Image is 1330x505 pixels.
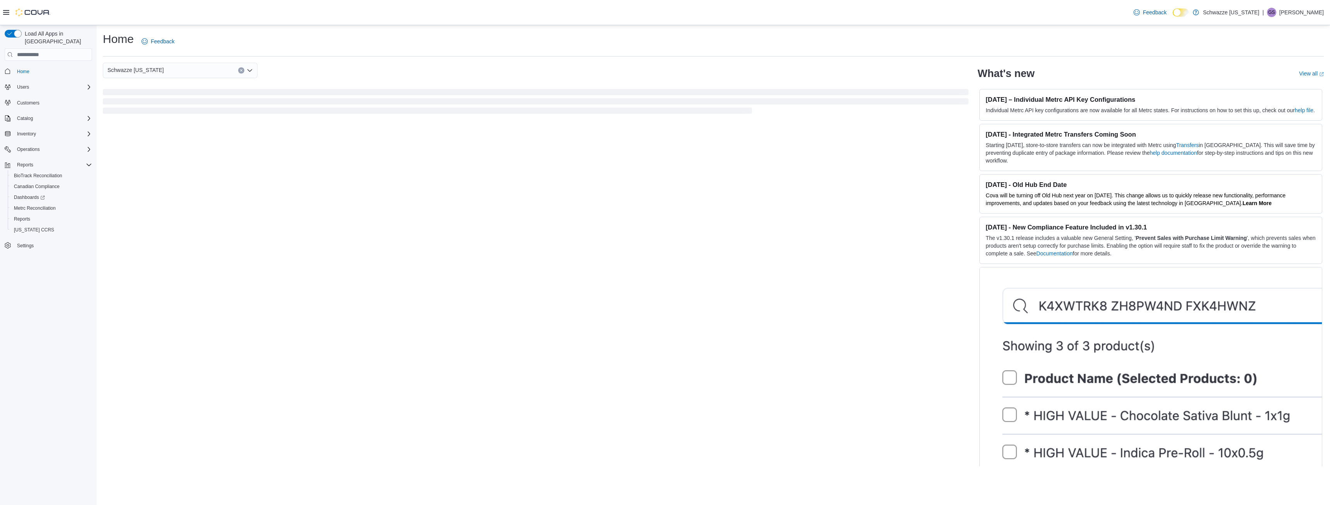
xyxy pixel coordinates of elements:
[14,67,32,76] a: Home
[17,243,34,249] span: Settings
[1295,107,1313,113] a: help file
[1262,8,1264,17] p: |
[1136,235,1247,241] strong: Prevent Sales with Purchase Limit Warning
[14,241,92,250] span: Settings
[986,192,1286,206] span: Cova will be turning off Old Hub next year on [DATE]. This change allows us to quickly release ne...
[2,65,95,77] button: Home
[2,240,95,251] button: Settings
[14,129,39,139] button: Inventory
[14,129,92,139] span: Inventory
[14,183,60,190] span: Canadian Compliance
[151,38,174,45] span: Feedback
[17,115,33,122] span: Catalog
[17,162,33,168] span: Reports
[8,170,95,181] button: BioTrack Reconciliation
[986,141,1316,164] p: Starting [DATE], store-to-store transfers can now be integrated with Metrc using in [GEOGRAPHIC_D...
[986,106,1316,114] p: Individual Metrc API key configurations are now available for all Metrc states. For instructions ...
[14,114,36,123] button: Catalog
[5,62,92,271] nav: Complex example
[11,214,33,224] a: Reports
[2,159,95,170] button: Reports
[11,193,48,202] a: Dashboards
[986,234,1316,257] p: The v1.30.1 release includes a valuable new General Setting, ' ', which prevents sales when produ...
[22,30,92,45] span: Load All Apps in [GEOGRAPHIC_DATA]
[14,98,92,108] span: Customers
[11,171,92,180] span: BioTrack Reconciliation
[8,214,95,224] button: Reports
[8,181,95,192] button: Canadian Compliance
[1268,8,1275,17] span: GS
[11,204,59,213] a: Metrc Reconciliation
[1143,9,1166,16] span: Feedback
[2,82,95,92] button: Users
[103,91,969,115] span: Loading
[986,181,1316,188] h3: [DATE] - Old Hub End Date
[11,182,92,191] span: Canadian Compliance
[2,128,95,139] button: Inventory
[2,113,95,124] button: Catalog
[14,160,36,169] button: Reports
[14,66,92,76] span: Home
[103,31,134,47] h1: Home
[1036,250,1073,257] a: Documentation
[15,9,50,16] img: Cova
[11,225,92,235] span: Washington CCRS
[247,67,253,74] button: Open list of options
[1176,142,1199,148] a: Transfers
[2,97,95,108] button: Customers
[1173,9,1189,17] input: Dark Mode
[2,144,95,155] button: Operations
[1299,70,1324,77] a: View allExternal link
[17,84,29,90] span: Users
[14,205,56,211] span: Metrc Reconciliation
[14,160,92,169] span: Reports
[1203,8,1259,17] p: Schwazze [US_STATE]
[8,203,95,214] button: Metrc Reconciliation
[14,194,45,200] span: Dashboards
[14,114,92,123] span: Catalog
[17,100,39,106] span: Customers
[1279,8,1324,17] p: [PERSON_NAME]
[138,34,177,49] a: Feedback
[14,173,62,179] span: BioTrack Reconciliation
[17,146,40,152] span: Operations
[14,82,32,92] button: Users
[11,204,92,213] span: Metrc Reconciliation
[14,241,37,250] a: Settings
[14,98,43,108] a: Customers
[107,65,164,75] span: Schwazze [US_STATE]
[17,131,36,137] span: Inventory
[978,67,1035,80] h2: What's new
[11,182,63,191] a: Canadian Compliance
[1150,150,1197,156] a: help documentation
[11,171,65,180] a: BioTrack Reconciliation
[986,96,1316,103] h3: [DATE] – Individual Metrc API Key Configurations
[14,82,92,92] span: Users
[1130,5,1170,20] a: Feedback
[17,68,29,75] span: Home
[14,145,43,154] button: Operations
[8,224,95,235] button: [US_STATE] CCRS
[11,193,92,202] span: Dashboards
[986,130,1316,138] h3: [DATE] - Integrated Metrc Transfers Coming Soon
[1243,200,1272,206] a: Learn More
[14,216,30,222] span: Reports
[14,145,92,154] span: Operations
[11,225,57,235] a: [US_STATE] CCRS
[1267,8,1276,17] div: Gulzar Sayall
[8,192,95,203] a: Dashboards
[1319,72,1324,77] svg: External link
[14,227,54,233] span: [US_STATE] CCRS
[11,214,92,224] span: Reports
[986,223,1316,231] h3: [DATE] - New Compliance Feature Included in v1.30.1
[238,67,244,74] button: Clear input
